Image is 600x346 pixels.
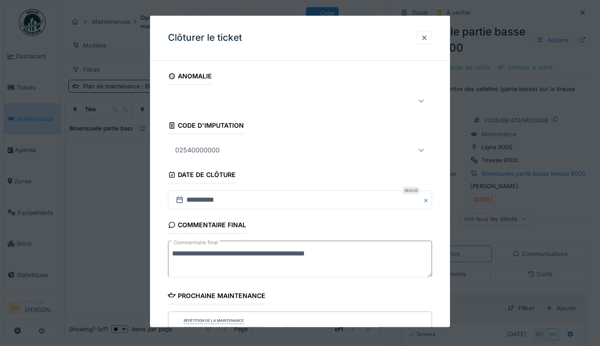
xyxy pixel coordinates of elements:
div: Requis [403,187,419,194]
div: Commentaire final [168,218,246,234]
div: Anomalie [168,69,212,85]
label: Commentaire final [172,237,220,248]
button: Close [422,190,432,209]
div: Code d'imputation [168,119,244,134]
div: Date de clôture [168,168,236,183]
div: Répétition de la maintenance [184,317,244,324]
div: Prochaine maintenance [168,289,265,304]
h3: Clôturer le ticket [168,32,242,43]
div: 02540000000 [172,145,223,156]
